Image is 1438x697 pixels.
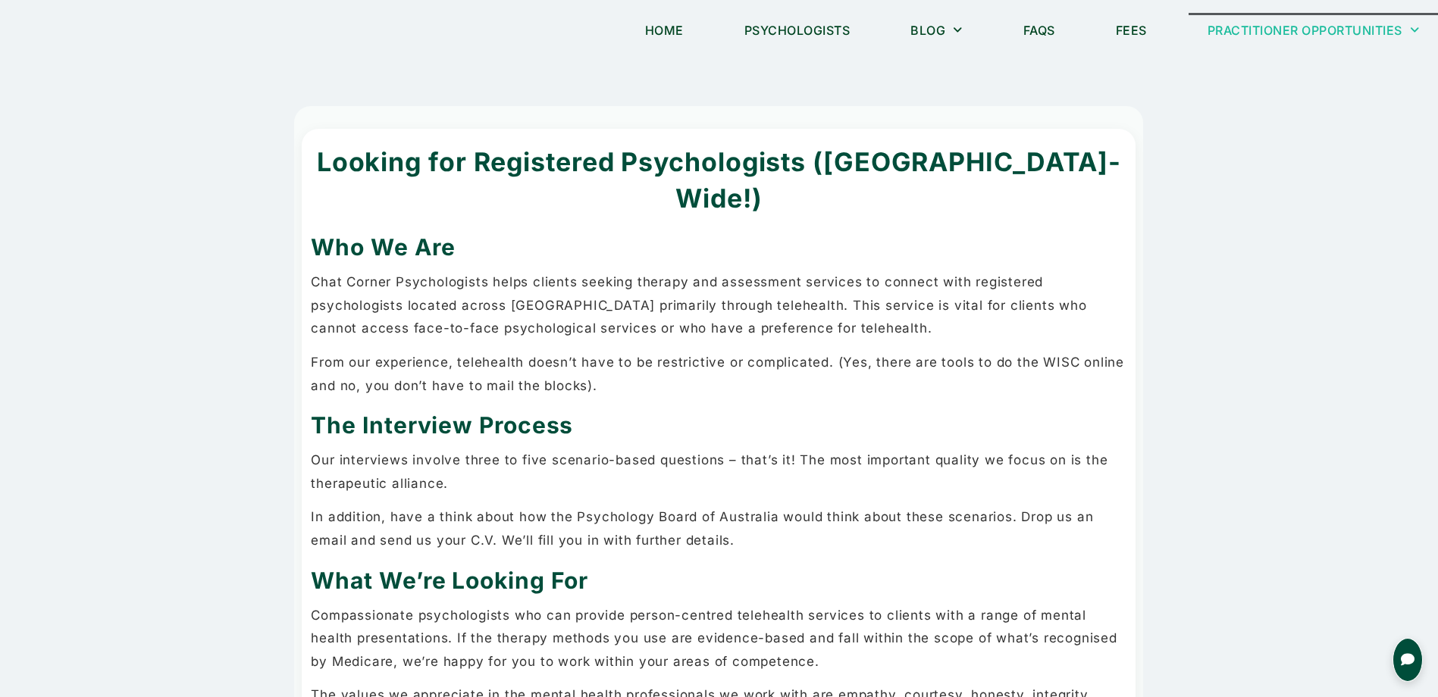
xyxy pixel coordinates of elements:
a: Fees [1097,13,1166,48]
p: From our experience, telehealth doesn’t have to be restrictive or complicated. (Yes, there are to... [311,351,1126,397]
h1: Looking for Registered Psychologists ([GEOGRAPHIC_DATA]-Wide!) [311,144,1126,216]
a: Home [626,13,703,48]
h2: Who We Are [311,231,1126,263]
p: In addition, have a think about how the Psychology Board of Australia would think about these sce... [311,505,1126,552]
h2: What We’re Looking For [311,564,1126,596]
button: Open chat for queries [1393,638,1423,682]
h2: The Interview Process [311,409,1126,441]
a: Psychologists [725,13,869,48]
p: Compassionate psychologists who can provide person-centred telehealth services to clients with a ... [311,604,1126,674]
a: Blog [891,13,982,48]
p: Chat Corner Psychologists helps clients seeking therapy and assessment services to connect with r... [311,270,1126,340]
p: Our interviews involve three to five scenario-based questions – that’s it! The most important qua... [311,449,1126,495]
a: FAQs [1004,13,1074,48]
